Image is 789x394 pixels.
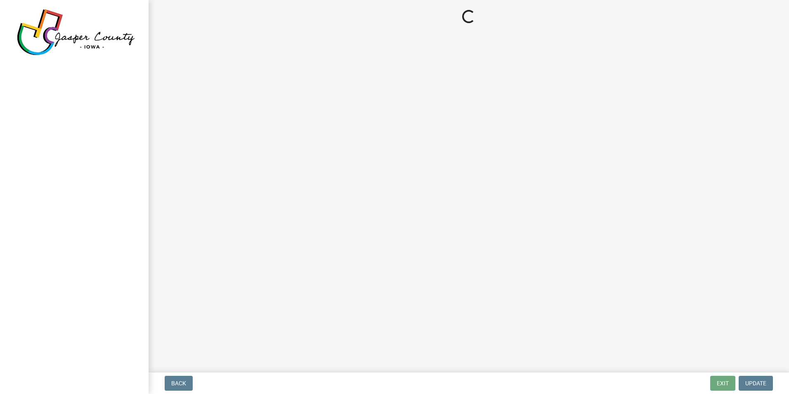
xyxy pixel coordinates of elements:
span: Back [171,380,186,387]
button: Update [739,376,773,391]
button: Exit [710,376,735,391]
img: Jasper County, Iowa [17,9,135,56]
button: Back [165,376,193,391]
span: Update [745,380,766,387]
